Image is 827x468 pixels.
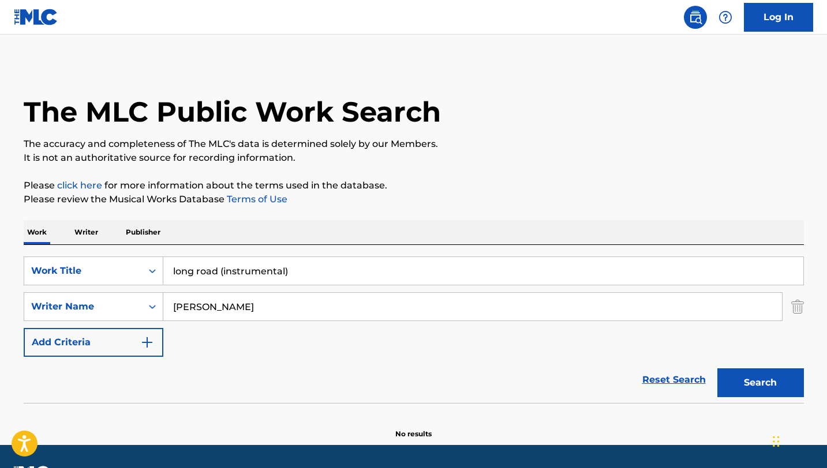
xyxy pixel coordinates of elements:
[717,368,804,397] button: Search
[71,220,102,244] p: Writer
[57,180,102,191] a: click here
[688,10,702,24] img: search
[773,424,780,459] div: Drag
[24,256,804,403] form: Search Form
[140,335,154,349] img: 9d2ae6d4665cec9f34b9.svg
[24,193,804,206] p: Please review the Musical Works Database
[684,6,707,29] a: Public Search
[24,151,804,165] p: It is not an authoritative source for recording information.
[24,95,441,129] h1: The MLC Public Work Search
[791,292,804,321] img: Delete Criterion
[24,328,163,357] button: Add Criteria
[719,10,732,24] img: help
[744,3,813,32] a: Log In
[224,194,287,205] a: Terms of Use
[24,179,804,193] p: Please for more information about the terms used in the database.
[14,9,58,25] img: MLC Logo
[395,415,432,439] p: No results
[714,6,737,29] div: Help
[637,367,712,392] a: Reset Search
[24,137,804,151] p: The accuracy and completeness of The MLC's data is determined solely by our Members.
[122,220,164,244] p: Publisher
[31,264,135,278] div: Work Title
[31,300,135,314] div: Writer Name
[24,220,50,244] p: Work
[769,413,827,468] iframe: Chat Widget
